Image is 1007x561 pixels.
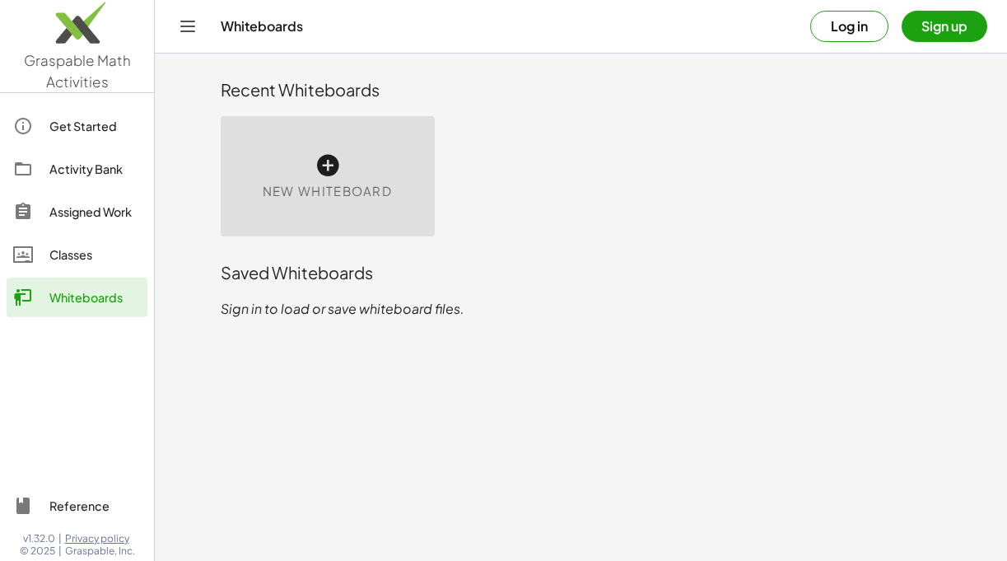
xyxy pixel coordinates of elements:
[49,202,141,222] div: Assigned Work
[49,245,141,264] div: Classes
[65,545,135,558] span: Graspable, Inc.
[263,182,392,201] span: New Whiteboard
[20,545,55,558] span: © 2025
[49,496,141,516] div: Reference
[49,116,141,136] div: Get Started
[7,149,147,189] a: Activity Bank
[65,532,135,545] a: Privacy policy
[58,545,62,558] span: |
[23,532,55,545] span: v1.32.0
[221,78,942,101] div: Recent Whiteboards
[7,486,147,526] a: Reference
[24,51,131,91] span: Graspable Math Activities
[49,159,141,179] div: Activity Bank
[175,13,201,40] button: Toggle navigation
[7,106,147,146] a: Get Started
[221,299,942,319] p: Sign in to load or save whiteboard files.
[7,235,147,274] a: Classes
[810,11,888,42] button: Log in
[49,288,141,307] div: Whiteboards
[902,11,987,42] button: Sign up
[7,278,147,317] a: Whiteboards
[58,532,62,545] span: |
[7,192,147,231] a: Assigned Work
[221,261,942,284] div: Saved Whiteboards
